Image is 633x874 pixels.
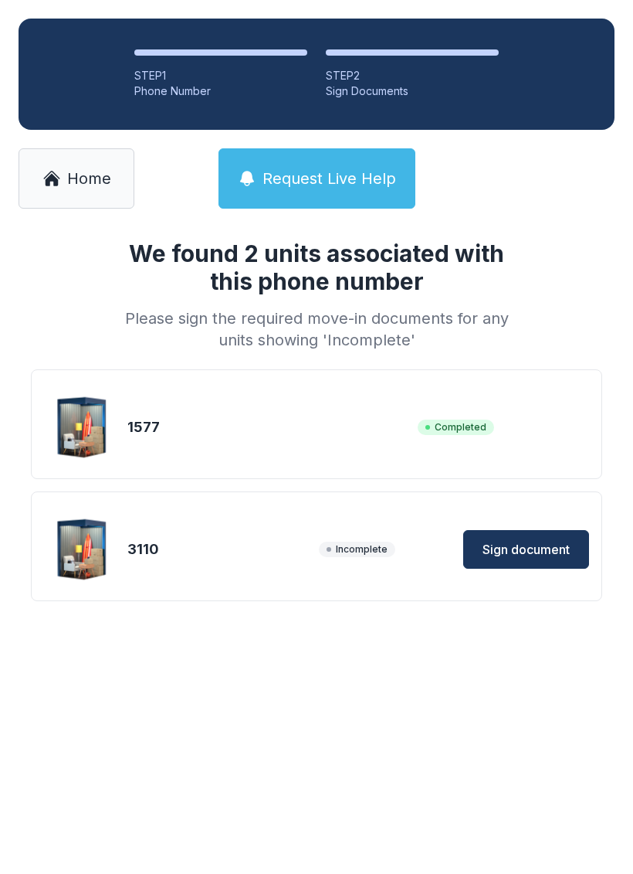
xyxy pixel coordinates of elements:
span: Home [67,168,111,189]
span: Sign document [482,540,570,559]
div: 3110 [127,539,313,560]
h1: We found 2 units associated with this phone number [119,240,514,295]
div: Phone Number [134,83,307,99]
div: Sign Documents [326,83,499,99]
div: Please sign the required move-in documents for any units showing 'Incomplete' [119,308,514,351]
span: Request Live Help [262,168,396,189]
div: 1577 [127,417,411,438]
span: Incomplete [319,542,395,557]
span: Completed [418,420,494,435]
div: STEP 2 [326,68,499,83]
div: STEP 1 [134,68,307,83]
